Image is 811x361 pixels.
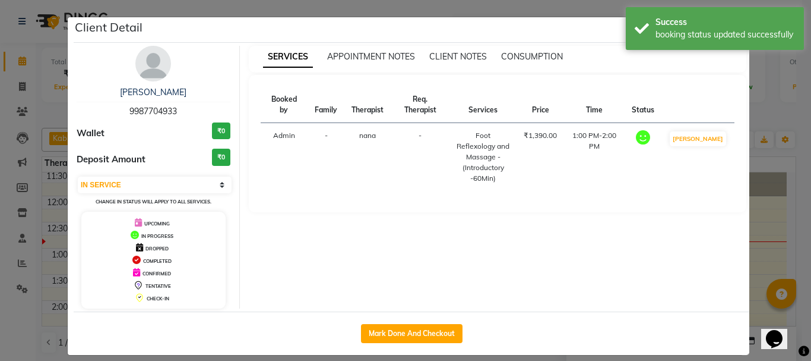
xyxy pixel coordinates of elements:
[147,296,169,302] span: CHECK-IN
[564,123,625,192] td: 1:00 PM-2:00 PM
[655,16,795,29] div: Success
[308,87,344,123] th: Family
[144,221,170,227] span: UPCOMING
[429,51,487,62] span: CLIENT NOTES
[457,130,509,184] div: Foot Reflexology and Massage - (Introductory -60Min)
[327,51,415,62] span: APPOINTMENT NOTES
[145,283,171,289] span: TENTATIVE
[625,87,661,123] th: Status
[75,18,142,36] h5: Client Detail
[761,313,799,349] iframe: chat widget
[120,87,186,98] a: [PERSON_NAME]
[261,123,308,192] td: Admin
[361,324,462,343] button: Mark Done And Checkout
[449,87,517,123] th: Services
[391,87,449,123] th: Req. Therapist
[142,271,171,277] span: CONFIRMED
[129,106,177,117] span: 9987704933
[145,246,169,252] span: DROPPED
[655,29,795,41] div: booking status updated successfully
[359,131,376,140] span: nana
[344,87,391,123] th: Therapist
[141,233,173,239] span: IN PROGRESS
[517,87,564,123] th: Price
[391,123,449,192] td: -
[135,46,171,81] img: avatar
[263,46,313,68] span: SERVICES
[212,149,230,166] h3: ₹0
[670,131,726,146] button: [PERSON_NAME]
[143,258,172,264] span: COMPLETED
[524,130,557,141] div: ₹1,390.00
[308,123,344,192] td: -
[261,87,308,123] th: Booked by
[212,123,230,140] h3: ₹0
[96,199,211,205] small: Change in status will apply to all services.
[564,87,625,123] th: Time
[501,51,563,62] span: CONSUMPTION
[77,153,145,167] span: Deposit Amount
[77,127,104,140] span: Wallet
